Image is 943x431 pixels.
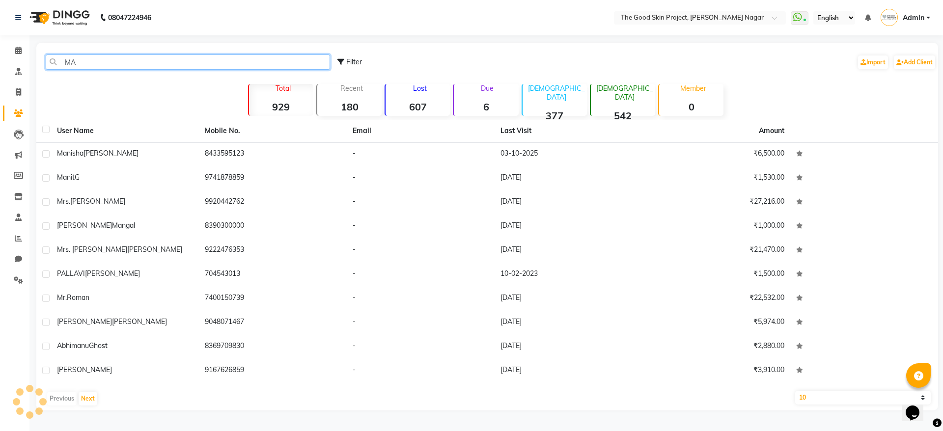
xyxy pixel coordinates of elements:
td: ₹1,530.00 [642,166,790,190]
input: Search by Name/Mobile/Email/Code [46,54,330,70]
td: 7400150739 [199,287,347,311]
td: 9167626859 [199,359,347,383]
td: [DATE] [495,166,642,190]
td: 03-10-2025 [495,142,642,166]
img: logo [25,4,92,31]
img: Admin [881,9,898,26]
span: [PERSON_NAME] [112,317,167,326]
b: 08047224946 [108,4,151,31]
iframe: chat widget [902,392,933,421]
td: - [347,190,495,215]
button: Next [79,392,97,405]
td: 8390300000 [199,215,347,239]
td: [DATE] [495,239,642,263]
th: Amount [753,120,790,142]
span: [PERSON_NAME] [57,365,112,374]
strong: 542 [591,109,655,122]
th: Mobile No. [199,120,347,142]
span: Mrs. [PERSON_NAME] [57,245,127,254]
td: ₹1,500.00 [642,263,790,287]
span: [PERSON_NAME] [57,317,112,326]
td: - [347,287,495,311]
td: 9222476353 [199,239,347,263]
p: Due [456,84,518,93]
th: User Name [51,120,199,142]
td: ₹1,000.00 [642,215,790,239]
a: Import [858,55,888,69]
span: Mrs. [57,197,70,206]
span: [PERSON_NAME] [127,245,182,254]
td: ₹21,470.00 [642,239,790,263]
p: Recent [321,84,382,93]
td: 9920442762 [199,190,347,215]
td: 704543013 [199,263,347,287]
td: ₹27,216.00 [642,190,790,215]
strong: 6 [454,101,518,113]
td: [DATE] [495,359,642,383]
td: - [347,263,495,287]
td: - [347,359,495,383]
td: ₹6,500.00 [642,142,790,166]
td: [DATE] [495,287,642,311]
strong: 607 [386,101,450,113]
span: PALLAVI [57,269,85,278]
span: Mr. [57,293,67,302]
td: ₹2,880.00 [642,335,790,359]
td: [DATE] [495,311,642,335]
p: [DEMOGRAPHIC_DATA] [527,84,587,102]
td: - [347,215,495,239]
span: [PERSON_NAME] [57,221,112,230]
p: Lost [389,84,450,93]
span: [PERSON_NAME] [70,197,125,206]
td: [DATE] [495,335,642,359]
span: Abhimanu [57,341,89,350]
td: ₹22,532.00 [642,287,790,311]
span: Roman [67,293,89,302]
td: - [347,166,495,190]
td: 8369709830 [199,335,347,359]
p: Member [663,84,723,93]
td: [DATE] [495,190,642,215]
span: Manisha [57,149,83,158]
strong: 180 [317,101,382,113]
td: - [347,311,495,335]
p: Total [253,84,313,93]
td: - [347,239,495,263]
strong: 929 [249,101,313,113]
th: Email [347,120,495,142]
span: [PERSON_NAME] [83,149,139,158]
td: ₹3,910.00 [642,359,790,383]
td: 9741878859 [199,166,347,190]
td: [DATE] [495,215,642,239]
span: Mangal [112,221,135,230]
td: 10-02-2023 [495,263,642,287]
span: [PERSON_NAME] [85,269,140,278]
td: ₹5,974.00 [642,311,790,335]
span: Filter [346,57,362,66]
td: - [347,142,495,166]
td: 9048071467 [199,311,347,335]
strong: 377 [523,109,587,122]
p: [DEMOGRAPHIC_DATA] [595,84,655,102]
span: Ghost [89,341,108,350]
span: Admin [903,13,924,23]
td: 8433595123 [199,142,347,166]
span: Manit [57,173,75,182]
strong: 0 [659,101,723,113]
span: G [75,173,80,182]
a: Add Client [894,55,935,69]
td: - [347,335,495,359]
th: Last Visit [495,120,642,142]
